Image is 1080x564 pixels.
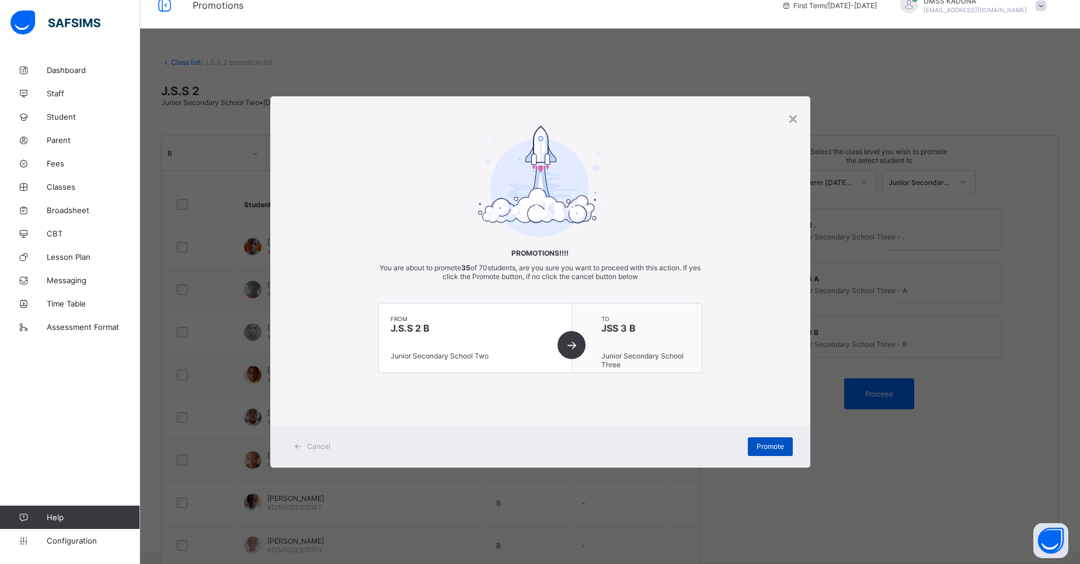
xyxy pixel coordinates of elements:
[47,182,140,192] span: Classes
[47,135,140,145] span: Parent
[47,112,140,121] span: Student
[757,442,784,451] span: Promote
[1033,523,1068,558] button: Open asap
[47,159,140,168] span: Fees
[478,126,602,237] img: take-off-ready.7d5f222c871c783a555a8f88bc8e2a46.svg
[601,351,684,369] span: Junior Secondary School Three
[47,252,140,262] span: Lesson Plan
[378,249,702,257] span: Promotions!!!!
[601,315,689,322] span: to
[47,513,140,522] span: Help
[47,89,140,98] span: Staff
[47,206,140,215] span: Broadsheet
[788,108,799,128] div: ×
[391,315,560,322] span: from
[307,442,330,451] span: Cancel
[601,322,689,334] span: JSS 3 B
[47,65,140,75] span: Dashboard
[47,536,140,545] span: Configuration
[391,322,560,334] span: J.S.S 2 B
[461,263,471,272] b: 35
[379,263,701,281] span: You are about to promote of 70 students, are you sure you want to proceed with this action. If ye...
[47,229,140,238] span: CBT
[47,276,140,285] span: Messaging
[11,11,100,35] img: safsims
[924,6,1027,13] span: [EMAIL_ADDRESS][DOMAIN_NAME]
[47,299,140,308] span: Time Table
[47,322,140,332] span: Assessment Format
[782,1,877,10] span: session/term information
[391,351,489,360] span: Junior Secondary School Two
